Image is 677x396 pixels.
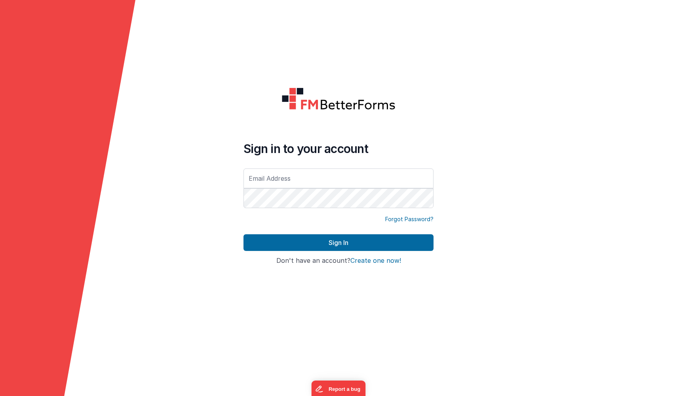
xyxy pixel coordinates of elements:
[385,215,434,223] a: Forgot Password?
[243,142,434,156] h4: Sign in to your account
[243,168,434,188] input: Email Address
[243,234,434,251] button: Sign In
[243,257,434,264] h4: Don't have an account?
[350,257,401,264] button: Create one now!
